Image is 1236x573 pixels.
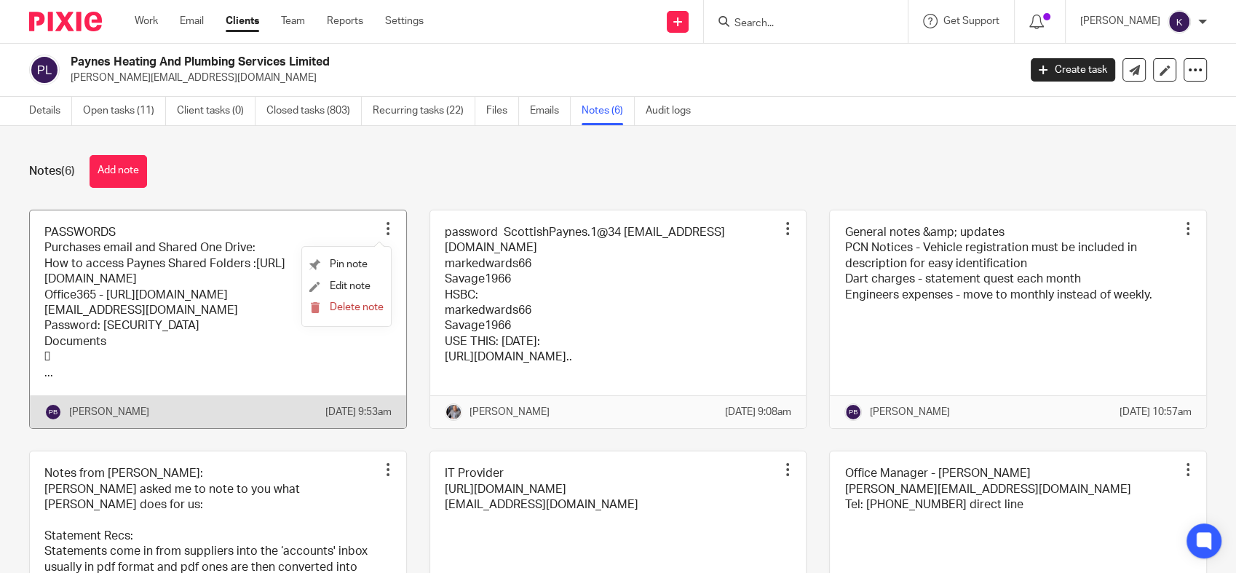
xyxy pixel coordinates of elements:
img: svg%3E [844,403,862,421]
a: Pin note [309,259,368,269]
img: Pixie [29,12,102,31]
p: [PERSON_NAME] [869,405,949,419]
button: Delete note [309,302,384,314]
a: Clients [226,14,259,28]
a: Details [29,97,72,125]
span: (6) [61,165,75,177]
h1: Notes [29,164,75,179]
span: Get Support [943,16,999,26]
button: Add note [90,155,147,188]
img: svg%3E [44,403,62,421]
img: svg%3E [1168,10,1191,33]
a: Files [486,97,519,125]
a: Edit note [309,281,371,291]
span: Pin note [330,259,368,269]
img: svg%3E [29,55,60,85]
img: -%20%20-%20studio@ingrained.co.uk%20for%20%20-20220223%20at%20101413%20-%201W1A2026.jpg [445,403,462,421]
a: Open tasks (11) [83,97,166,125]
a: Client tasks (0) [177,97,255,125]
p: [DATE] 9:08am [725,405,791,419]
p: [PERSON_NAME] [470,405,550,419]
a: Closed tasks (803) [266,97,362,125]
a: Notes (6) [582,97,635,125]
p: [PERSON_NAME][EMAIL_ADDRESS][DOMAIN_NAME] [71,71,1009,85]
p: [PERSON_NAME] [69,405,149,419]
a: Create task [1031,58,1115,82]
a: Email [180,14,204,28]
p: [DATE] 9:53am [325,405,392,419]
a: Reports [327,14,363,28]
input: Search [733,17,864,31]
a: Recurring tasks (22) [373,97,475,125]
a: Audit logs [646,97,702,125]
a: Emails [530,97,571,125]
p: [DATE] 10:57am [1120,405,1192,419]
p: [PERSON_NAME] [1080,14,1160,28]
a: Work [135,14,158,28]
a: Team [281,14,305,28]
span: Edit note [330,281,371,291]
a: Settings [385,14,424,28]
h2: Paynes Heating And Plumbing Services Limited [71,55,821,70]
span: Delete note [330,302,384,312]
